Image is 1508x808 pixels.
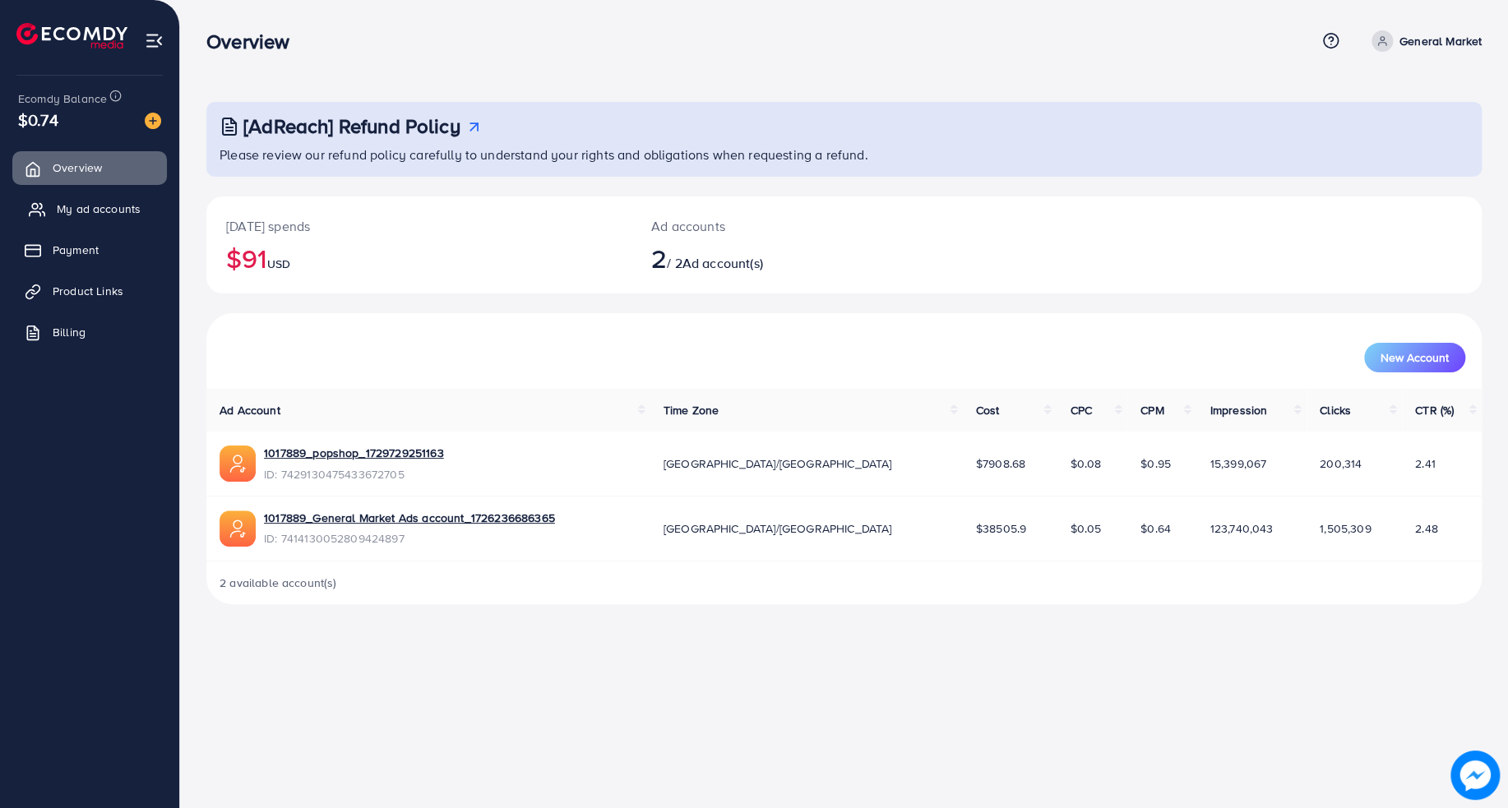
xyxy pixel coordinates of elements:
[266,256,289,272] span: USD
[1381,352,1449,363] span: New Account
[976,520,1026,537] span: $38505.9
[12,192,167,225] a: My ad accounts
[664,520,892,537] span: [GEOGRAPHIC_DATA]/[GEOGRAPHIC_DATA]
[1210,402,1267,418] span: Impression
[226,242,612,274] h2: $91
[651,239,667,277] span: 2
[206,30,303,53] h3: Overview
[1140,520,1171,537] span: $0.64
[1070,455,1101,472] span: $0.08
[1210,520,1273,537] span: 123,740,043
[1210,455,1266,472] span: 15,399,067
[53,283,123,299] span: Product Links
[18,108,58,132] span: $0.74
[664,402,719,418] span: Time Zone
[18,90,107,107] span: Ecomdy Balance
[651,242,931,274] h2: / 2
[1364,343,1465,372] button: New Account
[1399,31,1482,51] p: General Market
[53,324,86,340] span: Billing
[1320,520,1371,537] span: 1,505,309
[651,216,931,236] p: Ad accounts
[220,145,1472,164] p: Please review our refund policy carefully to understand your rights and obligations when requesti...
[1070,402,1091,418] span: CPC
[220,510,256,547] img: ic-ads-acc.e4c84228.svg
[264,530,555,547] span: ID: 7414130052809424897
[145,113,161,129] img: image
[976,455,1025,472] span: $7908.68
[220,402,280,418] span: Ad Account
[1415,520,1438,537] span: 2.48
[243,114,460,138] h3: [AdReach] Refund Policy
[16,23,127,48] img: logo
[1070,520,1101,537] span: $0.05
[682,254,763,272] span: Ad account(s)
[220,575,337,591] span: 2 available account(s)
[12,275,167,307] a: Product Links
[264,445,444,461] a: 1017889_popshop_1729729251163
[145,31,164,50] img: menu
[220,446,256,482] img: ic-ads-acc.e4c84228.svg
[226,216,612,236] p: [DATE] spends
[53,159,102,176] span: Overview
[1415,402,1454,418] span: CTR (%)
[264,466,444,482] span: ID: 7429130475433672705
[12,151,167,184] a: Overview
[1365,30,1482,52] a: General Market
[12,316,167,349] a: Billing
[1320,455,1362,472] span: 200,314
[264,510,555,526] a: 1017889_General Market Ads account_1726236686365
[1140,402,1163,418] span: CPM
[1140,455,1171,472] span: $0.95
[57,201,141,217] span: My ad accounts
[53,242,99,258] span: Payment
[1450,750,1500,800] img: image
[12,233,167,266] a: Payment
[976,402,1000,418] span: Cost
[664,455,892,472] span: [GEOGRAPHIC_DATA]/[GEOGRAPHIC_DATA]
[1320,402,1351,418] span: Clicks
[1415,455,1436,472] span: 2.41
